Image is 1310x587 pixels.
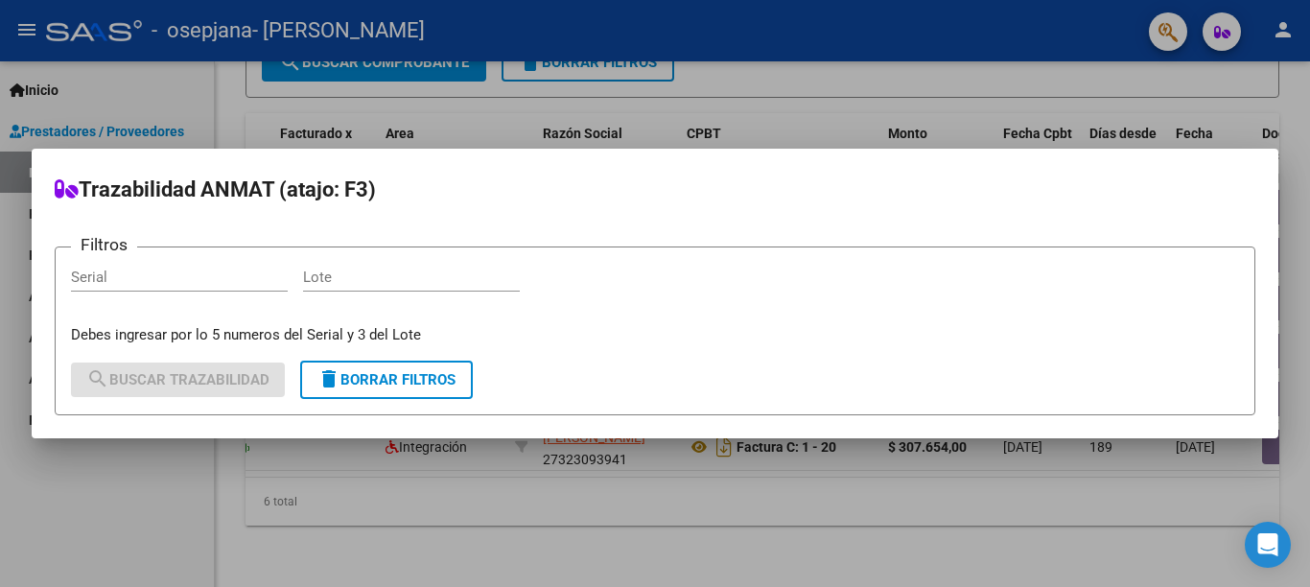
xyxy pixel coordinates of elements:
span: Borrar Filtros [317,371,456,388]
p: Debes ingresar por lo 5 numeros del Serial y 3 del Lote [71,324,1239,346]
button: Borrar Filtros [300,361,473,399]
mat-icon: search [86,367,109,390]
h3: Filtros [71,232,137,257]
mat-icon: delete [317,367,340,390]
h2: Trazabilidad ANMAT (atajo: F3) [55,172,1255,208]
button: Buscar Trazabilidad [71,363,285,397]
span: Buscar Trazabilidad [86,371,269,388]
div: Open Intercom Messenger [1245,522,1291,568]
